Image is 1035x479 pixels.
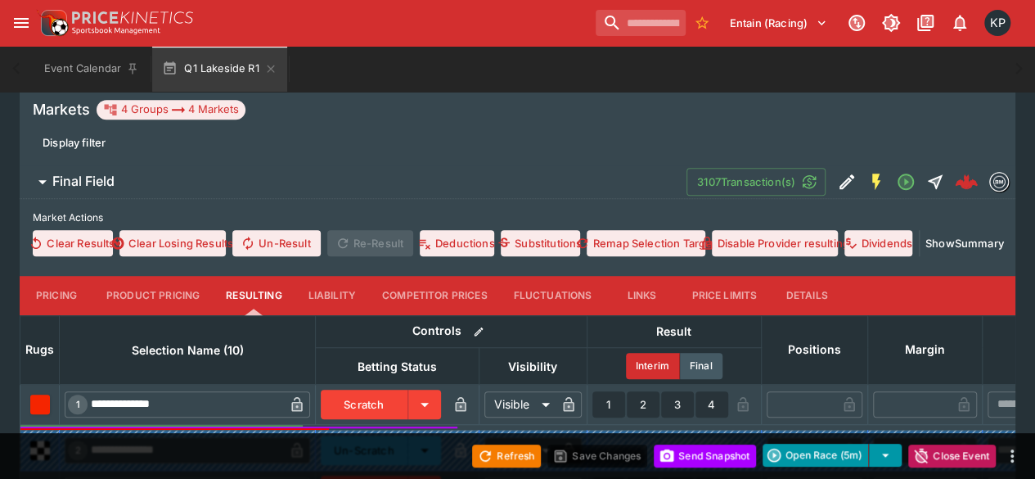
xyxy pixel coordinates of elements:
button: Substitutions [501,230,580,256]
button: 3 [661,391,694,418]
button: Final [680,353,722,379]
button: Final Field [20,165,686,198]
button: Product Pricing [93,276,213,315]
th: Margin [867,315,982,384]
button: Clear Results [33,230,113,256]
button: Clear Losing Results [119,230,226,256]
img: betmakers [990,173,1008,191]
th: Controls [316,315,587,347]
button: Pricing [20,276,93,315]
button: Details [770,276,844,315]
th: Positions [761,315,867,384]
button: Scratch [321,390,408,419]
button: open drawer [7,8,36,38]
h6: Final Field [52,173,115,190]
button: Bulk edit [468,321,489,342]
svg: Open [896,172,916,192]
button: Fluctuations [501,276,605,315]
th: Result [587,315,761,347]
button: Q1 Lakeside R1 [152,46,286,92]
a: 880515b8-5fa2-4bd4-8000-acc1463e34b6 [950,165,983,198]
img: Sportsbook Management [72,27,160,34]
div: split button [763,444,902,467]
button: more [1002,446,1022,466]
button: Kedar Pandit [979,5,1015,41]
button: Links [605,276,678,315]
button: Select Tenant [720,10,837,36]
input: search [596,10,686,36]
div: Visible [484,391,556,418]
button: Notifications [945,8,974,38]
button: Dividends [844,230,912,256]
div: betmakers [989,172,1009,192]
span: 1 [73,399,83,410]
img: PriceKinetics Logo [36,7,69,39]
span: Visibility [490,357,575,377]
button: No Bookmarks [689,10,715,36]
button: 2 [627,391,659,418]
button: select merge strategy [869,444,902,467]
div: Kedar Pandit [984,10,1010,36]
button: Close Event [908,445,996,468]
h5: Markets [33,100,90,119]
button: Resulting [213,276,295,315]
button: 1 [592,391,625,418]
th: Rugs [20,315,60,384]
button: Interim [626,353,680,379]
button: Edit Detail [832,167,862,197]
button: Event Calendar [34,46,149,92]
button: Straight [920,167,950,197]
button: ShowSummary [926,230,1002,256]
button: Deductions [420,230,493,256]
button: Un-Result [232,230,320,256]
button: Remap Selection Target [587,230,706,256]
button: 3107Transaction(s) [686,168,826,196]
button: Open [891,167,920,197]
img: PriceKinetics [72,11,193,24]
button: Connected to PK [842,8,871,38]
button: Price Limits [678,276,770,315]
button: Open Race (5m) [763,444,869,467]
div: 4 Groups 4 Markets [103,100,239,120]
button: Liability [295,276,369,315]
span: Re-Result [327,230,413,256]
button: 4 [695,391,728,418]
button: Disable Provider resulting [712,230,838,256]
button: Toggle light/dark mode [876,8,906,38]
button: Refresh [472,445,541,468]
img: logo-cerberus--red.svg [955,170,978,193]
label: Market Actions [33,206,1002,230]
button: Display filter [33,129,115,156]
button: Documentation [911,8,940,38]
span: Selection Name (10) [114,341,262,360]
div: 880515b8-5fa2-4bd4-8000-acc1463e34b6 [955,170,978,193]
button: SGM Enabled [862,167,891,197]
button: Competitor Prices [369,276,501,315]
span: Betting Status [340,357,455,377]
button: Send Snapshot [654,445,756,468]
